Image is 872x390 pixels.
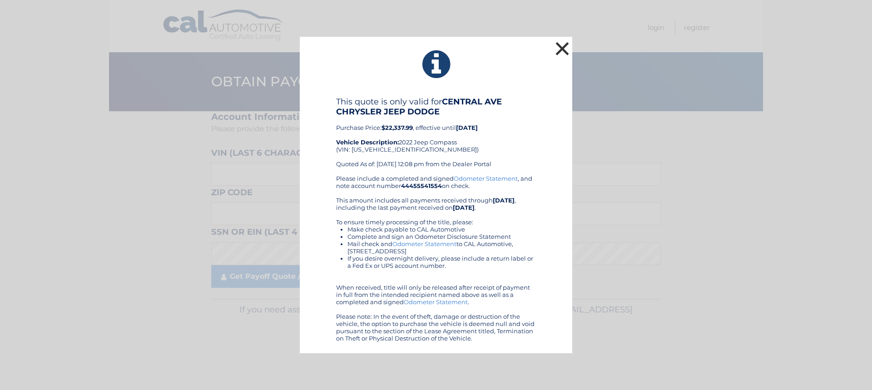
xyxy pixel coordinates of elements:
[336,97,502,117] b: CENTRAL AVE CHRYSLER JEEP DODGE
[453,204,475,211] b: [DATE]
[401,182,442,189] b: 44455541554
[336,175,536,342] div: Please include a completed and signed , and note account number on check. This amount includes al...
[336,97,536,175] div: Purchase Price: , effective until 2022 Jeep Compass (VIN: [US_VEHICLE_IDENTIFICATION_NUMBER]) Quo...
[347,226,536,233] li: Make check payable to CAL Automotive
[336,97,536,117] h4: This quote is only valid for
[553,39,571,58] button: ×
[493,197,515,204] b: [DATE]
[381,124,413,131] b: $22,337.99
[392,240,456,247] a: Odometer Statement
[456,124,478,131] b: [DATE]
[454,175,518,182] a: Odometer Statement
[347,233,536,240] li: Complete and sign an Odometer Disclosure Statement
[347,240,536,255] li: Mail check and to CAL Automotive, [STREET_ADDRESS]
[336,138,399,146] strong: Vehicle Description:
[404,298,468,306] a: Odometer Statement
[347,255,536,269] li: If you desire overnight delivery, please include a return label or a Fed Ex or UPS account number.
